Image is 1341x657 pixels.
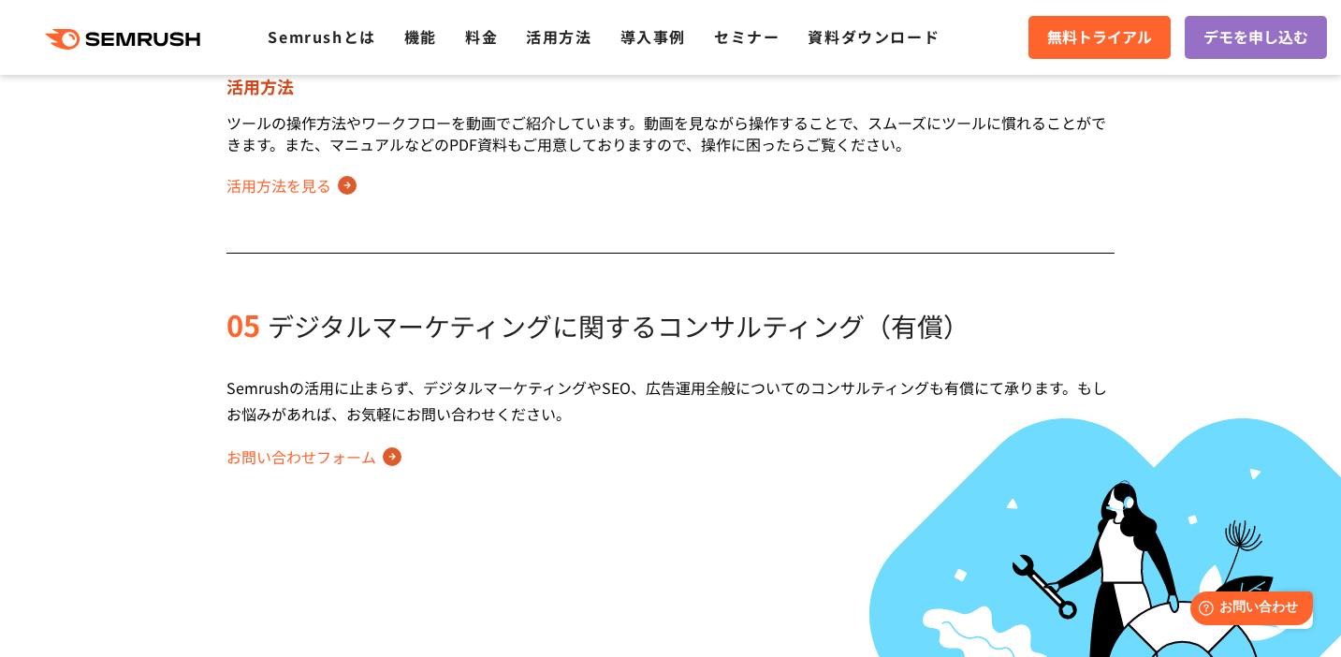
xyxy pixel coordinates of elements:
span: 05 [226,303,260,345]
a: 活用方法 [526,25,591,48]
a: お問い合わせフォーム [226,442,401,472]
a: 無料トライアル [1028,16,1171,59]
a: セミナー [714,25,780,48]
a: 導入事例 [620,25,686,48]
div: Semrushの活用に止まらず、デジタルマーケティングやSEO、広告運用全般についてのコンサルティングも有償にて承ります。もしお悩みがあれば、お気軽にお問い合わせください。 [226,374,1115,427]
div: ツールの操作方法やワークフローを動画でご紹介しています。動画を見ながら操作することで、スムーズにツールに慣れることができます。また、マニュアルなどのPDF資料もご用意しておりますので、操作に困っ... [226,112,1115,155]
span: デジタルマーケティングに関するコンサルティング（有償） [268,307,969,344]
a: 料金 [465,25,498,48]
a: 資料ダウンロード [808,25,940,48]
span: 無料トライアル [1047,25,1152,50]
span: デモを申し込む [1203,25,1308,50]
div: 活用方法 [226,75,1115,97]
a: 活用方法を見る [226,170,357,200]
a: Semrushとは [268,25,375,48]
a: 機能 [404,25,437,48]
iframe: Help widget launcher [1174,584,1320,636]
a: デモを申し込む [1185,16,1327,59]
